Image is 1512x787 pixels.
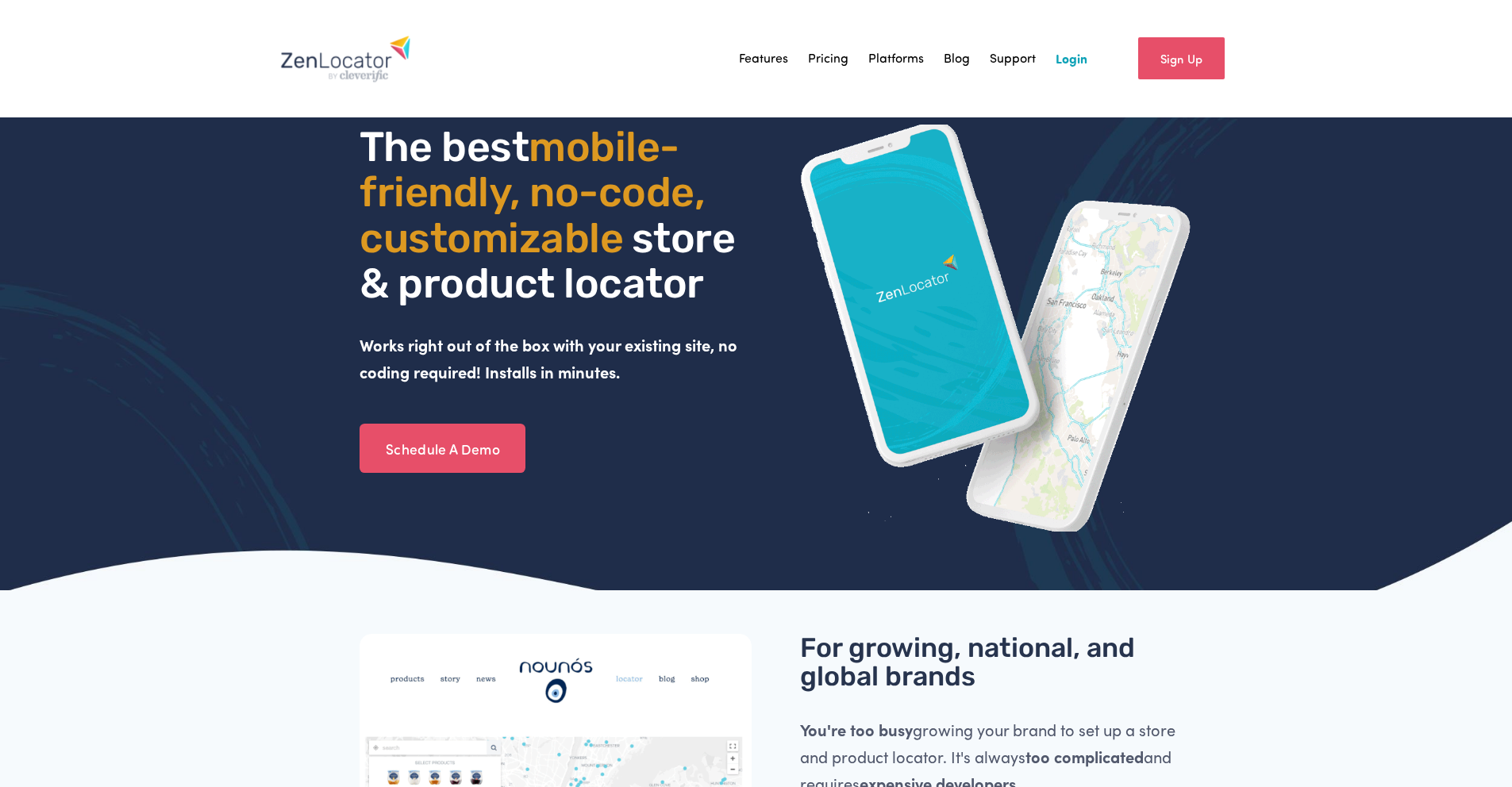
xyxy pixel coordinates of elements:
[800,719,913,740] strong: You're too busy
[1138,37,1225,79] a: Sign Up
[280,35,411,83] img: Zenlocator
[800,632,1141,693] span: For growing, national, and global brands
[360,122,714,262] span: mobile- friendly, no-code, customizable
[808,47,848,71] a: Pricing
[360,424,525,473] a: Schedule A Demo
[360,122,529,171] span: The best
[739,47,788,71] a: Features
[868,47,924,71] a: Platforms
[1025,746,1144,767] strong: too complicated
[1056,47,1087,71] a: Login
[800,125,1192,532] img: ZenLocator phone mockup gif
[360,334,741,382] strong: Works right out of the box with your existing site, no coding required! Installs in minutes.
[990,47,1036,71] a: Support
[360,213,744,308] span: store & product locator
[944,47,970,71] a: Blog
